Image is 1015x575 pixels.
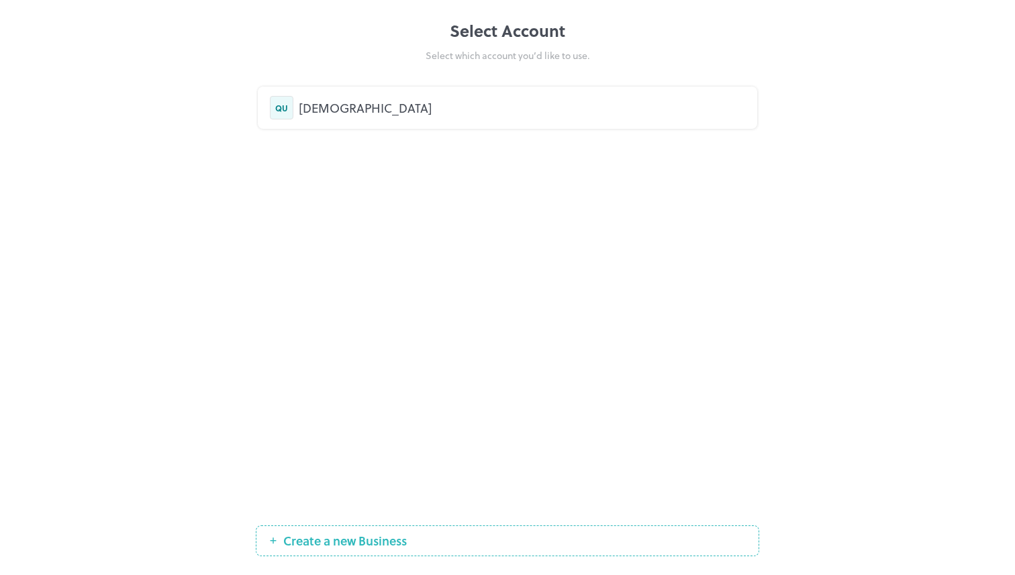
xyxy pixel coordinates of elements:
[277,534,414,547] span: Create a new Business
[256,48,759,62] div: Select which account you’d like to use.
[256,19,759,43] div: Select Account
[299,99,745,117] div: [DEMOGRAPHIC_DATA]
[270,96,293,119] div: QU
[256,525,759,556] button: Create a new Business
